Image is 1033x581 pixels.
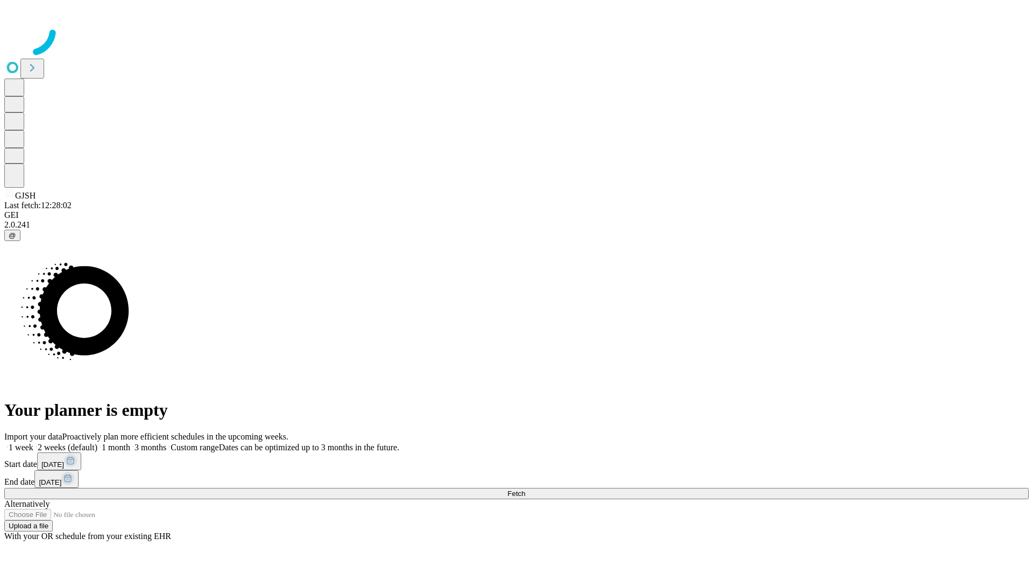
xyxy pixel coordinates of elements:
[4,432,62,441] span: Import your data
[62,432,288,441] span: Proactively plan more efficient schedules in the upcoming weeks.
[4,488,1029,499] button: Fetch
[507,490,525,498] span: Fetch
[4,532,171,541] span: With your OR schedule from your existing EHR
[9,231,16,239] span: @
[38,443,97,452] span: 2 weeks (default)
[4,220,1029,230] div: 2.0.241
[15,191,36,200] span: GJSH
[102,443,130,452] span: 1 month
[135,443,166,452] span: 3 months
[171,443,218,452] span: Custom range
[39,478,61,486] span: [DATE]
[4,210,1029,220] div: GEI
[34,470,79,488] button: [DATE]
[4,230,20,241] button: @
[4,201,72,210] span: Last fetch: 12:28:02
[37,452,81,470] button: [DATE]
[4,520,53,532] button: Upload a file
[9,443,33,452] span: 1 week
[4,452,1029,470] div: Start date
[41,460,64,469] span: [DATE]
[4,470,1029,488] div: End date
[219,443,399,452] span: Dates can be optimized up to 3 months in the future.
[4,400,1029,420] h1: Your planner is empty
[4,499,49,508] span: Alternatively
